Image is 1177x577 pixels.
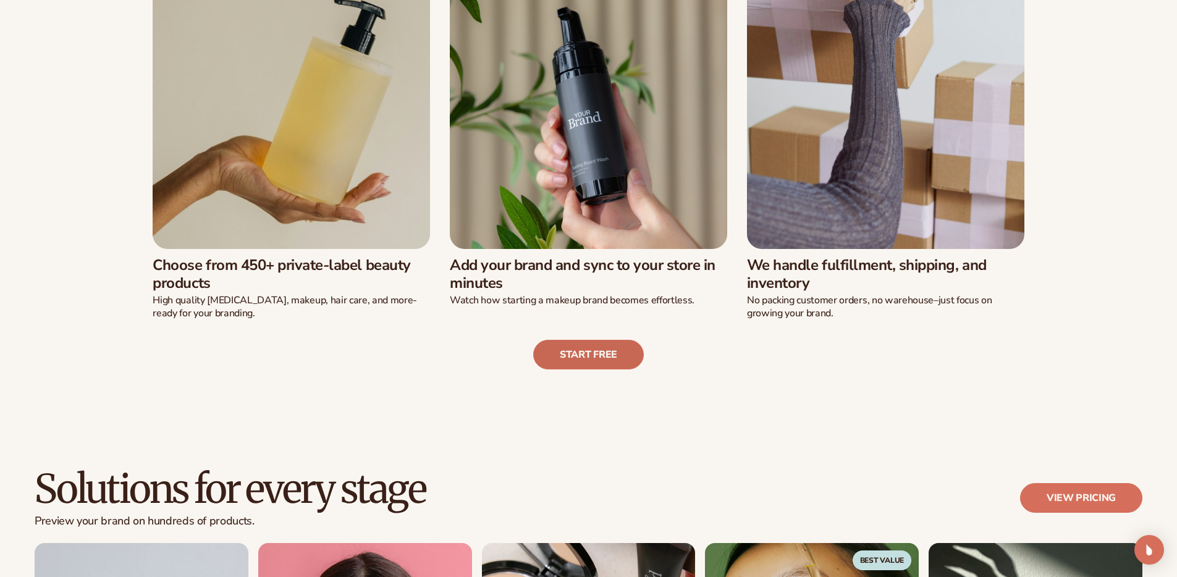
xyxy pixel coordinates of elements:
div: Open Intercom Messenger [1134,535,1164,565]
a: Start free [533,340,644,369]
span: Best Value [853,550,912,570]
h3: Choose from 450+ private-label beauty products [153,256,430,292]
h2: Solutions for every stage [35,468,426,510]
p: Watch how starting a makeup brand becomes effortless. [450,294,727,307]
h3: We handle fulfillment, shipping, and inventory [747,256,1024,292]
p: Preview your brand on hundreds of products. [35,515,426,528]
h3: Add your brand and sync to your store in minutes [450,256,727,292]
p: No packing customer orders, no warehouse–just focus on growing your brand. [747,294,1024,320]
p: High quality [MEDICAL_DATA], makeup, hair care, and more-ready for your branding. [153,294,430,320]
a: View pricing [1020,483,1142,513]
